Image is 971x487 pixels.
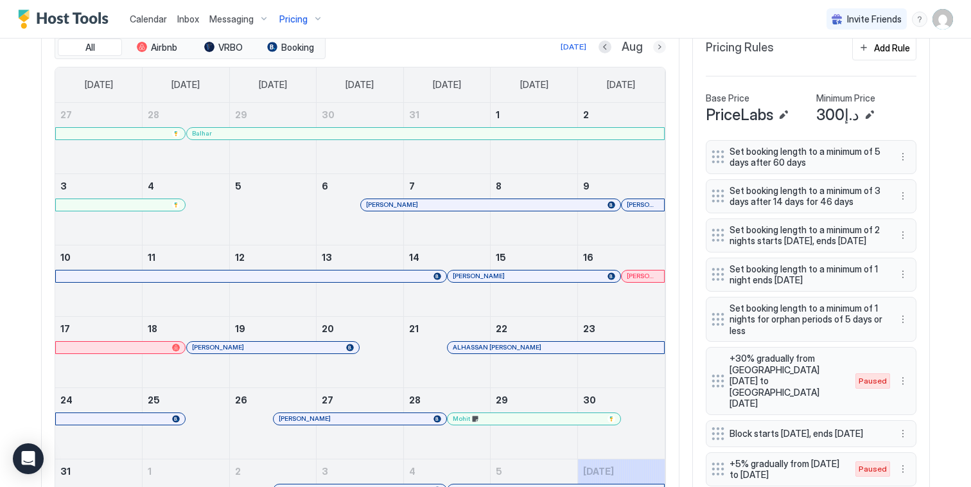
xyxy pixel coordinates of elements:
[895,426,911,441] div: menu
[192,343,354,351] div: [PERSON_NAME]
[218,42,243,53] span: VRBO
[209,13,254,25] span: Messaging
[496,109,500,120] span: 1
[143,387,230,459] td: August 25, 2025
[895,373,911,389] div: menu
[730,428,882,439] span: Block starts [DATE], ends [DATE]
[55,174,142,198] a: August 3, 2025
[491,317,577,341] a: August 22, 2025
[143,174,229,198] a: August 4, 2025
[706,93,749,104] span: Base Price
[862,107,877,123] button: Edit
[366,200,615,209] div: [PERSON_NAME]
[491,173,578,245] td: August 8, 2025
[230,317,317,341] a: August 19, 2025
[143,245,229,269] a: August 11, 2025
[578,103,665,127] a: August 2, 2025
[125,39,189,57] button: Airbnb
[317,245,404,316] td: August 13, 2025
[491,103,578,174] td: August 1, 2025
[852,35,916,60] button: Add Rule
[55,245,143,316] td: August 10, 2025
[847,13,902,25] span: Invite Friends
[578,459,665,483] a: September 6, 2025
[317,459,403,483] a: September 3, 2025
[730,458,843,481] span: +5% gradually from [DATE] to [DATE]
[583,394,596,405] span: 30
[496,394,508,405] span: 29
[235,466,241,477] span: 2
[322,466,328,477] span: 3
[317,103,404,174] td: July 30, 2025
[55,103,143,174] td: July 27, 2025
[404,388,491,412] a: August 28, 2025
[322,394,333,405] span: 27
[583,181,590,191] span: 9
[55,317,142,341] a: August 17, 2025
[561,41,586,53] div: [DATE]
[496,252,506,263] span: 15
[583,466,614,477] span: [DATE]
[60,181,67,191] span: 3
[143,103,230,174] td: July 28, 2025
[55,459,142,483] a: August 31, 2025
[279,414,441,423] div: [PERSON_NAME]
[322,323,334,334] span: 20
[491,103,577,127] a: August 1, 2025
[627,200,659,209] span: [PERSON_NAME]
[235,181,241,191] span: 5
[13,443,44,474] div: Open Intercom Messenger
[583,252,593,263] span: 16
[507,67,561,102] a: Friday
[403,173,491,245] td: August 7, 2025
[229,173,317,245] td: August 5, 2025
[72,67,126,102] a: Sunday
[420,67,474,102] a: Thursday
[148,394,160,405] span: 25
[895,227,911,243] div: menu
[578,174,665,198] a: August 9, 2025
[622,40,643,55] span: Aug
[230,103,317,127] a: July 29, 2025
[816,93,875,104] span: Minimum Price
[816,105,859,125] span: د.إ300
[496,181,502,191] span: 8
[235,323,245,334] span: 19
[578,388,665,412] a: August 30, 2025
[229,245,317,316] td: August 12, 2025
[55,387,143,459] td: August 24, 2025
[159,67,213,102] a: Monday
[148,109,159,120] span: 28
[143,317,229,341] a: August 18, 2025
[409,394,421,405] span: 28
[730,263,882,286] span: Set booking length to a minimum of 1 night ends [DATE]
[279,13,308,25] span: Pricing
[55,173,143,245] td: August 3, 2025
[409,466,416,477] span: 4
[148,252,155,263] span: 11
[322,109,335,120] span: 30
[18,10,114,29] a: Host Tools Logo
[58,39,122,57] button: All
[895,267,911,282] div: menu
[453,272,505,280] span: [PERSON_NAME]
[85,79,113,91] span: [DATE]
[55,388,142,412] a: August 24, 2025
[895,188,911,204] div: menu
[491,388,577,412] a: August 29, 2025
[229,387,317,459] td: August 26, 2025
[895,312,911,327] button: More options
[230,388,317,412] a: August 26, 2025
[776,107,791,123] button: Edit
[627,272,659,280] span: [PERSON_NAME]
[730,224,882,247] span: Set booking length to a minimum of 2 nights starts [DATE], ends [DATE]
[404,103,491,127] a: July 31, 2025
[317,103,403,127] a: July 30, 2025
[859,463,887,475] span: Paused
[143,388,229,412] a: August 25, 2025
[235,109,247,120] span: 29
[403,316,491,387] td: August 21, 2025
[229,316,317,387] td: August 19, 2025
[235,394,247,405] span: 26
